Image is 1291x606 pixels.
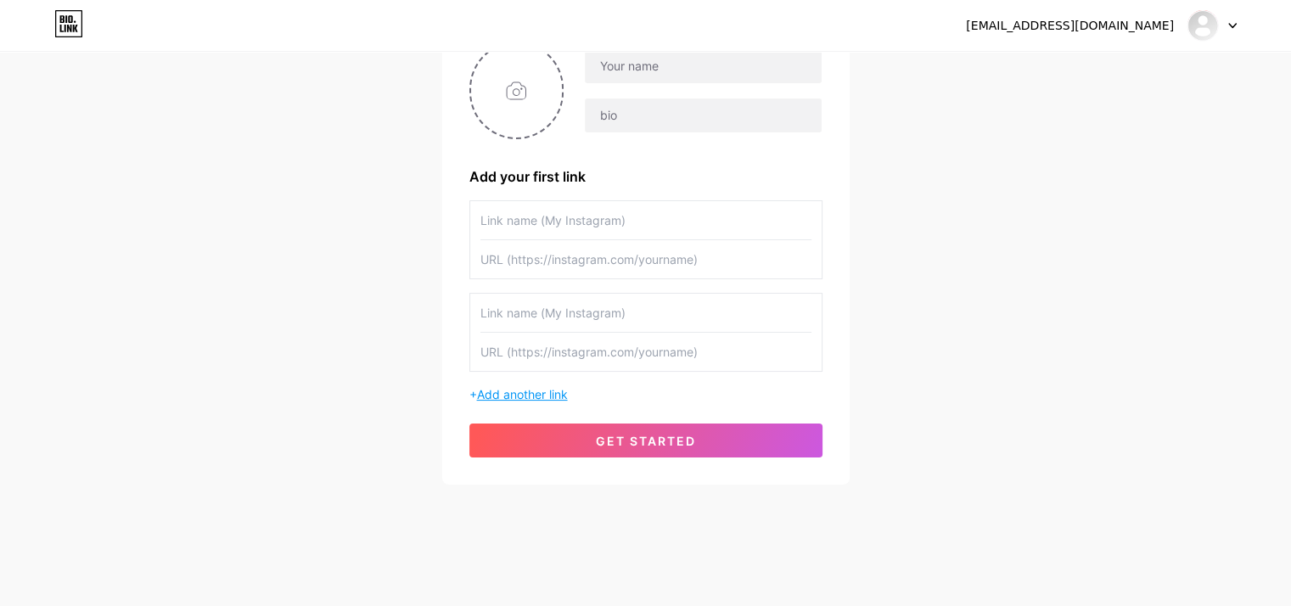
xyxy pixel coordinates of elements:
input: URL (https://instagram.com/yourname) [480,333,811,371]
input: URL (https://instagram.com/yourname) [480,240,811,278]
div: [EMAIL_ADDRESS][DOMAIN_NAME] [966,17,1174,35]
input: Your name [585,49,821,83]
div: + [469,385,822,403]
span: Add another link [477,387,568,401]
span: get started [596,434,696,448]
input: bio [585,98,821,132]
button: get started [469,424,822,457]
input: Link name (My Instagram) [480,294,811,332]
input: Link name (My Instagram) [480,201,811,239]
div: Add your first link [469,166,822,187]
img: Mostafa Fathy [1187,9,1219,42]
